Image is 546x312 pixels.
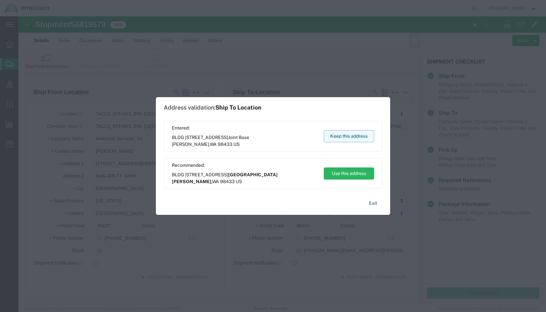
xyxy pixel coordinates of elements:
span: Entered: [172,125,318,131]
span: Recommended: [172,162,318,169]
span: 98433 [218,142,232,147]
span: 98433 [220,179,235,184]
span: US [233,142,240,147]
span: BLDG [STREET_ADDRESS] , [172,171,318,185]
button: Keep this address [324,130,374,142]
span: Ship To Location [215,104,262,111]
button: Use this address [324,167,374,180]
span: [GEOGRAPHIC_DATA][PERSON_NAME] [172,172,278,184]
button: Exit [364,198,382,209]
span: BLDG [STREET_ADDRESS] , [172,134,318,148]
span: Joint Base [PERSON_NAME] [172,135,249,147]
h1: Address validation: [164,104,262,111]
span: WA [210,142,217,147]
span: US [236,179,242,184]
span: WA [212,179,219,184]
